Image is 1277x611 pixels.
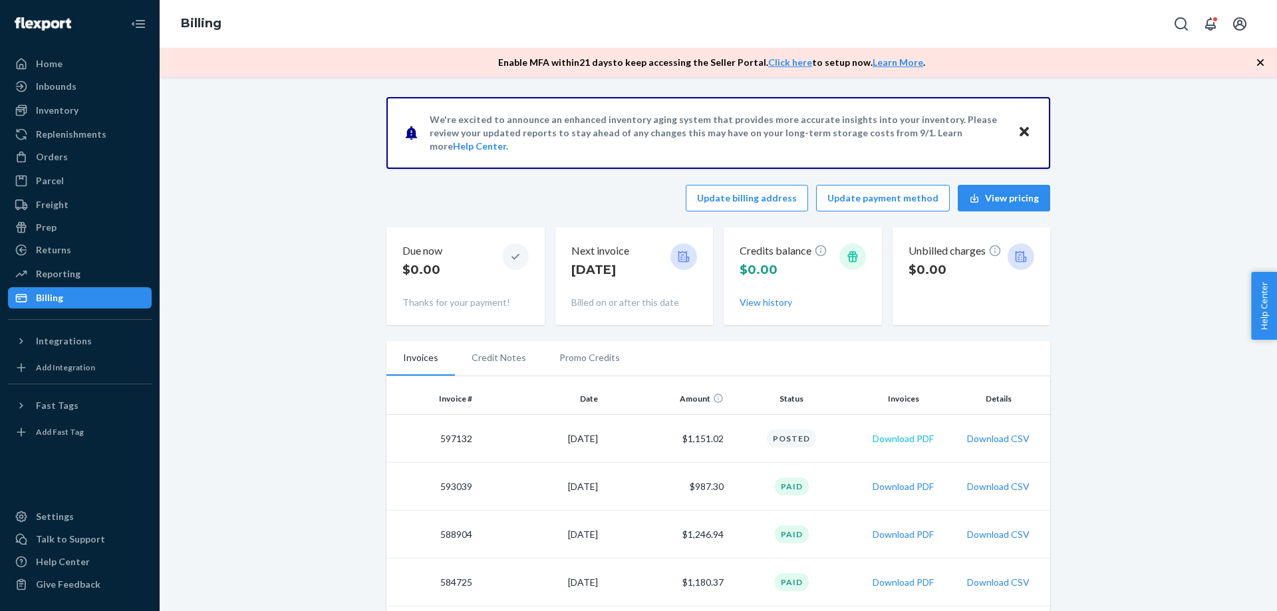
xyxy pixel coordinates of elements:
a: Freight [8,194,152,215]
th: Amount [603,383,729,415]
div: Parcel [36,174,64,187]
a: Inventory [8,100,152,121]
button: Download CSV [967,528,1030,541]
div: Talk to Support [36,533,105,546]
div: Fast Tags [36,399,78,412]
button: Download PDF [873,576,934,589]
td: [DATE] [478,558,603,606]
p: Next invoice [571,243,629,259]
span: $0.00 [740,263,778,277]
div: Help Center [36,555,90,568]
td: [DATE] [478,463,603,511]
a: Talk to Support [8,529,152,550]
div: Replenishments [36,128,106,141]
a: Orders [8,146,152,168]
button: View pricing [958,185,1050,211]
button: Open Search Box [1168,11,1195,37]
button: Download PDF [873,432,934,445]
a: Help Center [453,140,506,152]
a: Prep [8,217,152,238]
p: Enable MFA within 21 days to keep accessing the Seller Portal. to setup now. . [498,56,925,69]
td: $987.30 [603,463,729,511]
a: Returns [8,239,152,261]
div: Prep [36,221,57,234]
button: Download PDF [873,528,934,541]
td: $1,180.37 [603,558,729,606]
a: Settings [8,506,152,527]
button: Give Feedback [8,574,152,595]
button: View history [740,296,792,309]
button: Update billing address [686,185,808,211]
div: Orders [36,150,68,164]
button: Close [1016,123,1033,142]
div: Paid [775,525,809,543]
p: We're excited to announce an enhanced inventory aging system that provides more accurate insights... [430,113,1005,153]
p: $0.00 [909,261,1002,279]
button: Close Navigation [125,11,152,37]
button: Help Center [1251,272,1277,340]
button: Open account menu [1226,11,1253,37]
button: Download PDF [873,480,934,493]
a: Learn More [873,57,923,68]
th: Invoices [855,383,952,415]
a: Add Integration [8,357,152,378]
div: Posted [767,429,816,447]
li: Invoices [386,341,455,376]
button: Integrations [8,330,152,352]
td: $1,246.94 [603,511,729,558]
td: 584725 [386,558,478,606]
td: $1,151.02 [603,415,729,463]
a: Parcel [8,170,152,191]
div: Billing [36,291,63,305]
td: [DATE] [478,511,603,558]
div: Paid [775,477,809,495]
button: Download CSV [967,480,1030,493]
th: Invoice # [386,383,478,415]
a: Reporting [8,263,152,285]
a: Inbounds [8,76,152,97]
div: Returns [36,243,71,257]
button: Download CSV [967,432,1030,445]
a: Billing [8,287,152,308]
td: [DATE] [478,415,603,463]
button: Fast Tags [8,395,152,416]
a: Replenishments [8,124,152,145]
ol: breadcrumbs [170,5,232,43]
td: 588904 [386,511,478,558]
img: Flexport logo [15,17,71,31]
div: Give Feedback [36,578,100,591]
a: Billing [181,16,221,31]
p: Due now [402,243,442,259]
th: Status [729,383,855,415]
button: Update payment method [816,185,950,211]
div: Settings [36,510,74,523]
div: Paid [775,573,809,591]
li: Promo Credits [543,341,637,374]
a: Add Fast Tag [8,422,152,443]
p: Credits balance [740,243,827,259]
div: Reporting [36,267,80,281]
a: Click here [768,57,812,68]
button: Download CSV [967,576,1030,589]
p: Thanks for your payment! [402,296,529,309]
div: Home [36,57,63,70]
p: Billed on or after this date [571,296,698,309]
td: 593039 [386,463,478,511]
td: 597132 [386,415,478,463]
div: Add Fast Tag [36,426,84,437]
div: Freight [36,198,69,211]
button: Open notifications [1197,11,1224,37]
p: [DATE] [571,261,629,279]
a: Help Center [8,551,152,572]
th: Details [952,383,1050,415]
div: Integrations [36,334,92,348]
li: Credit Notes [455,341,543,374]
a: Home [8,53,152,74]
div: Add Integration [36,362,95,373]
div: Inbounds [36,80,76,93]
p: $0.00 [402,261,442,279]
div: Inventory [36,104,78,117]
th: Date [478,383,603,415]
p: Unbilled charges [909,243,1002,259]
